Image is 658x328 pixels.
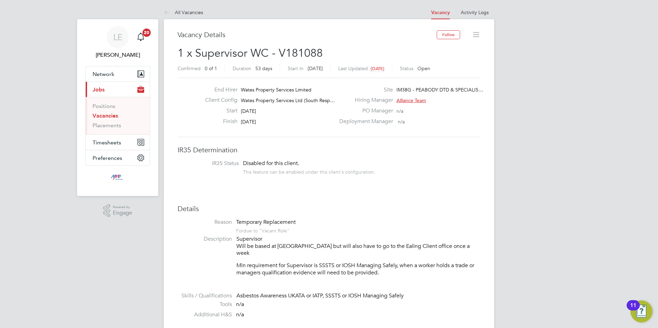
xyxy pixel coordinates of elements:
a: All Vacancies [164,9,203,15]
a: Vacancies [93,112,118,119]
span: IM38G - PEABODY DTD & SPECIALIS… [396,87,483,93]
label: Deployment Manager [335,118,393,125]
label: Last Updated [338,65,368,72]
div: For due to "Vacant Role" [236,226,296,234]
span: Disabled for this client. [243,160,299,167]
div: Jobs [86,97,150,134]
label: Status [400,65,413,72]
h3: IR35 Determination [178,145,480,154]
label: Tools [178,301,232,308]
span: n/a [236,301,244,308]
span: 53 days [255,65,272,72]
span: Engage [113,210,132,216]
span: Network [93,71,114,77]
span: 0 of 1 [205,65,217,72]
span: 1 x Supervisor WC - V181088 [178,46,323,60]
label: Skills / Qualifications [178,292,232,299]
div: This feature can be enabled under this client's configuration. [243,167,375,175]
span: [DATE] [241,108,256,114]
span: [DATE] [308,65,323,72]
button: Timesheets [86,135,150,150]
label: Finish [200,118,237,125]
span: [DATE] [241,119,256,125]
span: n/a [398,119,405,125]
span: Timesheets [93,139,121,146]
span: Jobs [93,86,105,93]
a: Powered byEngage [103,204,132,217]
label: PO Manager [335,107,393,114]
button: Open Resource Center, 11 new notifications [630,300,652,322]
label: Description [178,236,232,243]
a: Positions [93,103,115,109]
a: Activity Logs [461,9,489,15]
label: Start In [288,65,304,72]
span: Alliance Team [396,97,426,103]
span: Libby Evans [85,51,150,59]
nav: Main navigation [77,19,158,196]
label: End Hirer [200,86,237,94]
span: n/a [236,311,244,318]
span: Preferences [93,155,122,161]
span: LE [113,33,123,42]
label: Start [200,107,237,114]
span: [DATE] [371,66,384,72]
button: Jobs [86,82,150,97]
p: Min requirement for Supervisor is SSSTS or IOSH Managing Safely, when a worker holds a trade or m... [236,262,480,276]
label: Client Config [200,97,237,104]
h3: Vacancy Details [178,30,437,39]
p: Supervisor Will be based at [GEOGRAPHIC_DATA] but will also have to go to the Ealing Client offic... [236,236,480,257]
button: Follow [437,30,460,39]
label: Site [335,86,393,94]
a: Vacancy [431,10,450,15]
label: Additional H&S [178,311,232,318]
img: mmpconsultancy-logo-retina.png [108,173,128,184]
a: 20 [134,26,148,48]
label: Duration [233,65,251,72]
a: Placements [93,122,121,129]
button: Preferences [86,150,150,165]
span: Open [417,65,430,72]
span: Wates Property Services Limited [241,87,311,93]
span: Temporary Replacement [236,219,296,226]
label: IR35 Status [184,160,239,167]
span: Powered by [113,204,132,210]
a: LE[PERSON_NAME] [85,26,150,59]
h3: Details [178,204,480,213]
div: Asbestos Awareness UKATA or IATP, SSSTS or IOSH Managing Safely [236,292,480,299]
span: n/a [396,108,403,114]
span: Wates Property Services Ltd (South Resp… [241,97,335,103]
a: Go to home page [85,173,150,184]
label: Hiring Manager [335,97,393,104]
label: Confirmed [178,65,201,72]
button: Network [86,66,150,81]
label: Reason [178,219,232,226]
div: 11 [630,305,636,314]
span: 20 [142,29,151,37]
